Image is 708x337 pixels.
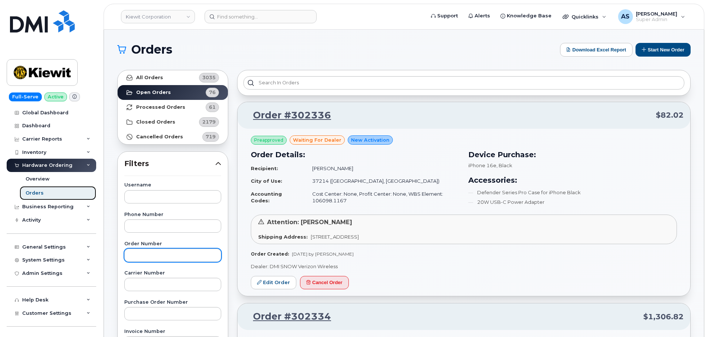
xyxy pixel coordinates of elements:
[244,109,331,122] a: Order #302336
[468,189,677,196] li: Defender Series Pro Case for iPhone Black
[136,134,183,140] strong: Cancelled Orders
[202,74,216,81] span: 3035
[251,165,278,171] strong: Recipient:
[468,149,677,160] h3: Device Purchase:
[560,43,633,57] button: Download Excel Report
[254,137,283,144] span: Preapproved
[136,119,175,125] strong: Closed Orders
[293,137,341,144] span: waiting for dealer
[243,76,684,90] input: Search in orders
[124,300,221,305] label: Purchase Order Number
[124,329,221,334] label: Invoice Number
[468,162,496,168] span: iPhone 16e
[118,85,228,100] a: Open Orders76
[136,75,163,81] strong: All Orders
[118,115,228,129] a: Closed Orders2179
[202,118,216,125] span: 2179
[306,175,459,188] td: 37214 ([GEOGRAPHIC_DATA], [GEOGRAPHIC_DATA])
[206,133,216,140] span: 719
[251,191,282,204] strong: Accounting Codes:
[124,212,221,217] label: Phone Number
[124,271,221,276] label: Carrier Number
[251,149,459,160] h3: Order Details:
[496,162,512,168] span: , Black
[124,242,221,246] label: Order Number
[136,90,171,95] strong: Open Orders
[351,137,390,144] span: New Activation
[251,251,289,257] strong: Order Created:
[292,251,354,257] span: [DATE] by [PERSON_NAME]
[136,104,185,110] strong: Processed Orders
[124,183,221,188] label: Username
[306,188,459,207] td: Cost Center: None, Profit Center: None, WBS Element: 106098.1167
[251,178,282,184] strong: City of Use:
[468,199,677,206] li: 20W USB-C Power Adapter
[311,234,359,240] span: [STREET_ADDRESS]
[468,175,677,186] h3: Accessories:
[209,104,216,111] span: 61
[643,311,684,322] span: $1,306.82
[300,276,349,290] button: Cancel Order
[124,158,215,169] span: Filters
[676,305,702,331] iframe: Messenger Launcher
[118,100,228,115] a: Processed Orders61
[118,129,228,144] a: Cancelled Orders719
[635,43,691,57] button: Start New Order
[131,44,172,55] span: Orders
[251,276,296,290] a: Edit Order
[258,234,308,240] strong: Shipping Address:
[306,162,459,175] td: [PERSON_NAME]
[267,219,352,226] span: Attention: [PERSON_NAME]
[656,110,684,121] span: $82.02
[209,89,216,96] span: 76
[118,70,228,85] a: All Orders3035
[244,310,331,323] a: Order #302334
[251,263,677,270] p: Dealer: DMI SNOW Verizon Wireless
